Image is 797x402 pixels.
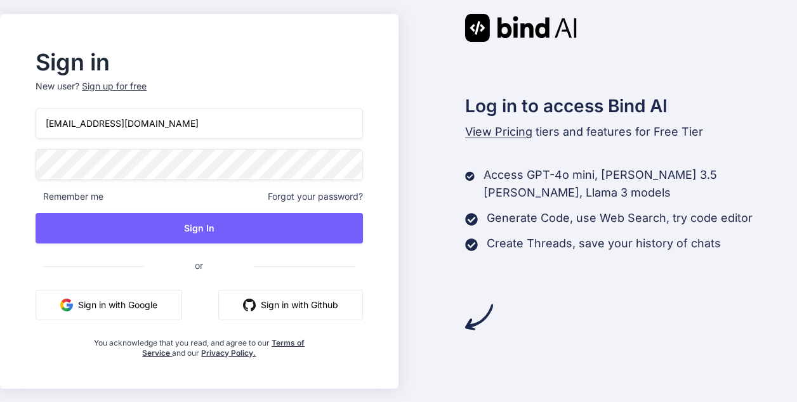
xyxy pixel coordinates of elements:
input: Login or Email [36,108,362,139]
span: Remember me [36,190,103,203]
button: Sign in with Github [218,290,363,320]
h2: Log in to access Bind AI [465,93,797,119]
p: Generate Code, use Web Search, try code editor [487,209,753,227]
button: Sign in with Google [36,290,182,320]
a: Terms of Service [142,338,305,358]
button: Sign In [36,213,362,243]
p: Access GPT-4o mini, [PERSON_NAME] 3.5 [PERSON_NAME], Llama 3 models [484,166,797,202]
p: tiers and features for Free Tier [465,123,797,141]
div: Sign up for free [82,80,147,93]
p: Create Threads, save your history of chats [487,235,721,252]
span: Forgot your password? [268,190,363,203]
img: github [243,299,256,311]
span: or [144,250,254,281]
img: google [60,299,73,311]
a: Privacy Policy. [201,348,256,358]
div: You acknowledge that you read, and agree to our and our [90,330,308,358]
p: New user? [36,80,362,108]
span: View Pricing [465,125,532,138]
img: arrow [465,303,493,331]
img: Bind AI logo [465,14,577,42]
h2: Sign in [36,52,362,72]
